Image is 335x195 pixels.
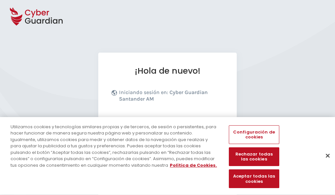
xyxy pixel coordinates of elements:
p: Iniciando sesión en: [119,89,222,106]
a: Más información sobre su privacidad, se abre en una nueva pestaña [170,162,217,168]
button: Cerrar [320,148,335,163]
b: Cyber Guardian Santander AM [119,89,208,102]
button: Configuración de cookies, Abre el cuadro de diálogo del centro de preferencias. [229,125,279,144]
h1: ¡Hola de nuevo! [111,66,224,76]
button: Aceptar todas las cookies [229,170,279,188]
button: Rechazar todas las cookies [229,148,279,166]
div: Utilizamos cookies y tecnologías similares propias y de terceros, de sesión o persistentes, para ... [11,124,219,169]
